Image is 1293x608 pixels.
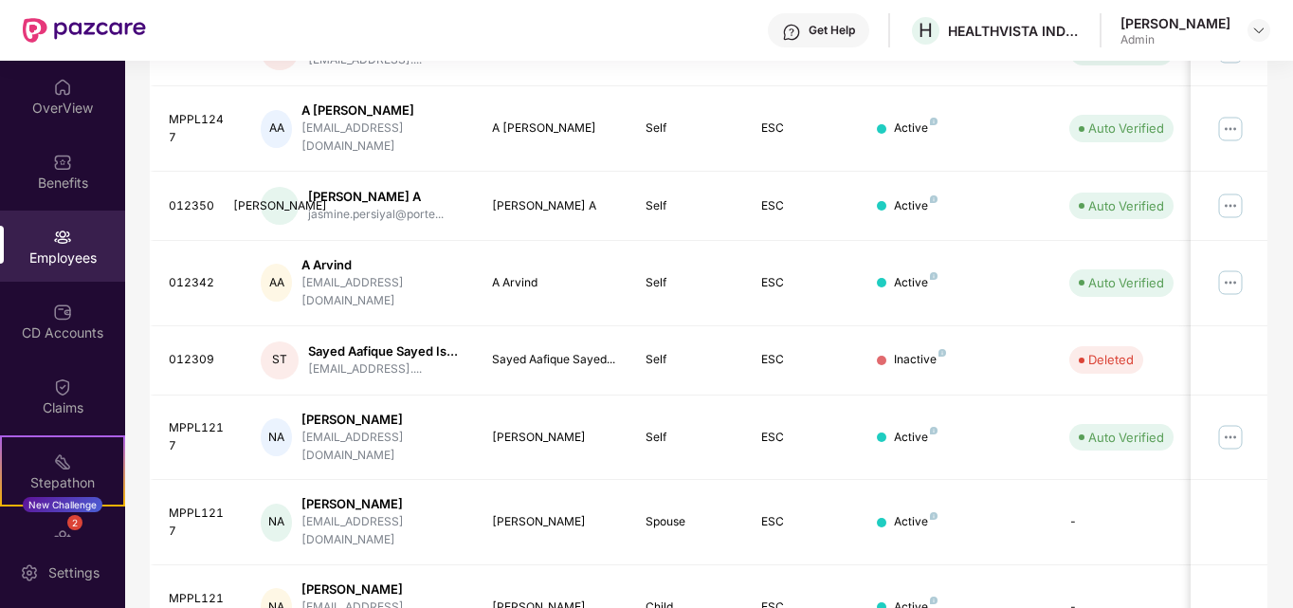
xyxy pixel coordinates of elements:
[301,429,462,465] div: [EMAIL_ADDRESS][DOMAIN_NAME]
[492,513,616,531] div: [PERSON_NAME]
[894,274,938,292] div: Active
[492,429,616,447] div: [PERSON_NAME]
[930,427,938,434] img: svg+xml;base64,PHN2ZyB4bWxucz0iaHR0cDovL3d3dy53My5vcmcvMjAwMC9zdmciIHdpZHRoPSI4IiBoZWlnaHQ9IjgiIH...
[782,23,801,42] img: svg+xml;base64,PHN2ZyBpZD0iSGVscC0zMngzMiIgeG1sbnM9Imh0dHA6Ly93d3cudzMub3JnLzIwMDAvc3ZnIiB3aWR0aD...
[1215,191,1246,221] img: manageButton
[948,22,1081,40] div: HEALTHVISTA INDIA LIMITED
[1251,23,1266,38] img: svg+xml;base64,PHN2ZyBpZD0iRHJvcGRvd24tMzJ4MzIiIHhtbG5zPSJodHRwOi8vd3d3LnczLm9yZy8yMDAwL3N2ZyIgd2...
[761,120,847,138] div: ESC
[169,419,231,455] div: MPPL1217
[1120,14,1230,32] div: [PERSON_NAME]
[23,18,146,43] img: New Pazcare Logo
[261,187,299,225] div: [PERSON_NAME]
[53,153,72,172] img: svg+xml;base64,PHN2ZyBpZD0iQmVuZWZpdHMiIHhtbG5zPSJodHRwOi8vd3d3LnczLm9yZy8yMDAwL3N2ZyIgd2lkdGg9Ij...
[1088,119,1164,138] div: Auto Verified
[169,274,231,292] div: 012342
[53,228,72,247] img: svg+xml;base64,PHN2ZyBpZD0iRW1wbG95ZWVzIiB4bWxucz0iaHR0cDovL3d3dy53My5vcmcvMjAwMC9zdmciIHdpZHRoPS...
[1088,350,1134,369] div: Deleted
[169,351,231,369] div: 012309
[1088,428,1164,447] div: Auto Verified
[301,101,462,120] div: A [PERSON_NAME]
[53,452,72,471] img: svg+xml;base64,PHN2ZyB4bWxucz0iaHR0cDovL3d3dy53My5vcmcvMjAwMC9zdmciIHdpZHRoPSIyMSIgaGVpZ2h0PSIyMC...
[301,256,462,274] div: A Arvind
[894,351,946,369] div: Inactive
[301,411,462,429] div: [PERSON_NAME]
[646,197,731,215] div: Self
[169,505,231,541] div: MPPL1217
[1215,422,1246,452] img: manageButton
[930,118,938,125] img: svg+xml;base64,PHN2ZyB4bWxucz0iaHR0cDovL3d3dy53My5vcmcvMjAwMC9zdmciIHdpZHRoPSI4IiBoZWlnaHQ9IjgiIH...
[1215,114,1246,144] img: manageButton
[2,473,123,492] div: Stepathon
[646,274,731,292] div: Self
[301,120,462,156] div: [EMAIL_ADDRESS][DOMAIN_NAME]
[761,351,847,369] div: ESC
[646,513,731,531] div: Spouse
[43,563,105,582] div: Settings
[53,78,72,97] img: svg+xml;base64,PHN2ZyBpZD0iSG9tZSIgeG1sbnM9Imh0dHA6Ly93d3cudzMub3JnLzIwMDAvc3ZnIiB3aWR0aD0iMjAiIG...
[894,197,938,215] div: Active
[894,429,938,447] div: Active
[67,515,82,530] div: 2
[761,513,847,531] div: ESC
[301,513,462,549] div: [EMAIL_ADDRESS][DOMAIN_NAME]
[761,429,847,447] div: ESC
[308,206,444,224] div: jasmine.persiyal@porte...
[761,197,847,215] div: ESC
[261,504,292,542] div: NA
[261,341,299,379] div: ST
[930,195,938,203] img: svg+xml;base64,PHN2ZyB4bWxucz0iaHR0cDovL3d3dy53My5vcmcvMjAwMC9zdmciIHdpZHRoPSI4IiBoZWlnaHQ9IjgiIH...
[53,303,72,322] img: svg+xml;base64,PHN2ZyBpZD0iQ0RfQWNjb3VudHMiIGRhdGEtbmFtZT0iQ0QgQWNjb3VudHMiIHhtbG5zPSJodHRwOi8vd3...
[301,274,462,310] div: [EMAIL_ADDRESS][DOMAIN_NAME]
[1088,273,1164,292] div: Auto Verified
[1215,267,1246,298] img: manageButton
[492,351,616,369] div: Sayed Aafique Sayed...
[53,527,72,546] img: svg+xml;base64,PHN2ZyBpZD0iRW5kb3JzZW1lbnRzIiB4bWxucz0iaHR0cDovL3d3dy53My5vcmcvMjAwMC9zdmciIHdpZH...
[492,274,616,292] div: A Arvind
[646,351,731,369] div: Self
[1054,480,1189,565] td: -
[261,418,292,456] div: NA
[809,23,855,38] div: Get Help
[308,188,444,206] div: [PERSON_NAME] A
[1088,196,1164,215] div: Auto Verified
[261,264,292,302] div: AA
[919,19,933,42] span: H
[930,512,938,520] img: svg+xml;base64,PHN2ZyB4bWxucz0iaHR0cDovL3d3dy53My5vcmcvMjAwMC9zdmciIHdpZHRoPSI4IiBoZWlnaHQ9IjgiIH...
[308,360,458,378] div: [EMAIL_ADDRESS]....
[261,110,292,148] div: AA
[53,378,72,396] img: svg+xml;base64,PHN2ZyBpZD0iQ2xhaW0iIHhtbG5zPSJodHRwOi8vd3d3LnczLm9yZy8yMDAwL3N2ZyIgd2lkdGg9IjIwIi...
[646,120,731,138] div: Self
[894,513,938,531] div: Active
[169,111,231,147] div: MPPL1247
[761,274,847,292] div: ESC
[308,342,458,360] div: Sayed Aafique Sayed Is...
[492,197,616,215] div: [PERSON_NAME] A
[301,495,462,513] div: [PERSON_NAME]
[894,120,938,138] div: Active
[23,497,102,512] div: New Challenge
[930,272,938,280] img: svg+xml;base64,PHN2ZyB4bWxucz0iaHR0cDovL3d3dy53My5vcmcvMjAwMC9zdmciIHdpZHRoPSI4IiBoZWlnaHQ9IjgiIH...
[169,197,231,215] div: 012350
[492,120,616,138] div: A [PERSON_NAME]
[646,429,731,447] div: Self
[20,563,39,582] img: svg+xml;base64,PHN2ZyBpZD0iU2V0dGluZy0yMHgyMCIgeG1sbnM9Imh0dHA6Ly93d3cudzMub3JnLzIwMDAvc3ZnIiB3aW...
[301,580,462,599] div: [PERSON_NAME]
[930,597,938,604] img: svg+xml;base64,PHN2ZyB4bWxucz0iaHR0cDovL3d3dy53My5vcmcvMjAwMC9zdmciIHdpZHRoPSI4IiBoZWlnaHQ9IjgiIH...
[938,349,946,357] img: svg+xml;base64,PHN2ZyB4bWxucz0iaHR0cDovL3d3dy53My5vcmcvMjAwMC9zdmciIHdpZHRoPSI4IiBoZWlnaHQ9IjgiIH...
[1120,32,1230,47] div: Admin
